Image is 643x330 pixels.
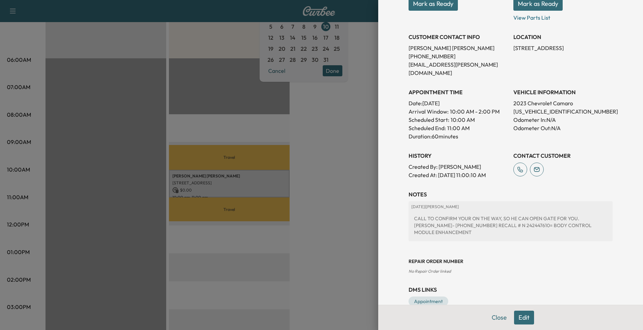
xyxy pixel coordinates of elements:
[409,52,508,60] p: [PHONE_NUMBER]
[513,11,613,22] p: View Parts List
[409,269,451,274] span: No Repair Order linked
[409,285,613,294] h3: DMS Links
[513,88,613,96] h3: VEHICLE INFORMATION
[514,311,534,324] button: Edit
[513,33,613,41] h3: LOCATION
[513,44,613,52] p: [STREET_ADDRESS]
[513,124,613,132] p: Odometer Out: N/A
[513,152,613,160] h3: CONTACT CUSTOMER
[409,258,613,265] h3: Repair Order number
[513,99,613,107] p: 2023 Chevrolet Camaro
[409,190,613,198] h3: NOTES
[409,33,508,41] h3: CUSTOMER CONTACT INFO
[451,116,475,124] p: 10:00 AM
[409,171,508,179] p: Created At : [DATE] 11:00:10 AM
[487,311,511,324] button: Close
[409,107,508,116] p: Arrival Window:
[409,60,508,77] p: [EMAIL_ADDRESS][PERSON_NAME][DOMAIN_NAME]
[409,88,508,96] h3: APPOINTMENT TIME
[513,116,613,124] p: Odometer In: N/A
[409,124,446,132] p: Scheduled End:
[409,116,449,124] p: Scheduled Start:
[409,152,508,160] h3: History
[450,107,500,116] span: 10:00 AM - 2:00 PM
[411,212,610,239] div: CALL TO CONFIRM YOUR ON THE WAY, SO HE CAN OPEN GATE FOR YOU. [PERSON_NAME]- [PHONE_NUMBER] RECAL...
[409,297,448,306] a: Appointment
[447,124,470,132] p: 11:00 AM
[513,107,613,116] p: [US_VEHICLE_IDENTIFICATION_NUMBER]
[411,204,610,210] p: [DATE] | [PERSON_NAME]
[409,44,508,52] p: [PERSON_NAME] [PERSON_NAME]
[409,99,508,107] p: Date: [DATE]
[409,132,508,140] p: Duration: 60 minutes
[409,163,508,171] p: Created By : [PERSON_NAME]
